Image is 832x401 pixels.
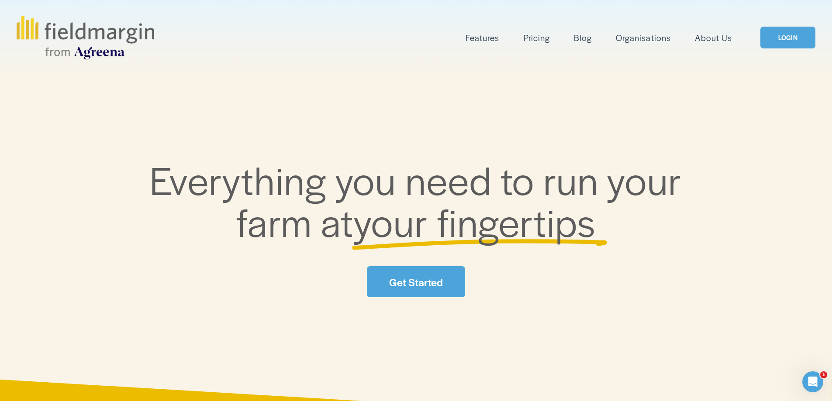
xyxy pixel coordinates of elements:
span: your fingertips [353,194,596,248]
span: Everything you need to run your farm at [150,152,691,248]
a: About Us [695,31,732,45]
iframe: Intercom live chat [802,371,823,392]
a: Organisations [616,31,670,45]
a: Pricing [524,31,550,45]
span: 1 [820,371,827,378]
a: folder dropdown [466,31,499,45]
a: Get Started [367,266,465,297]
a: LOGIN [760,27,815,49]
a: Blog [574,31,592,45]
img: fieldmargin.com [17,16,154,59]
span: Features [466,31,499,44]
